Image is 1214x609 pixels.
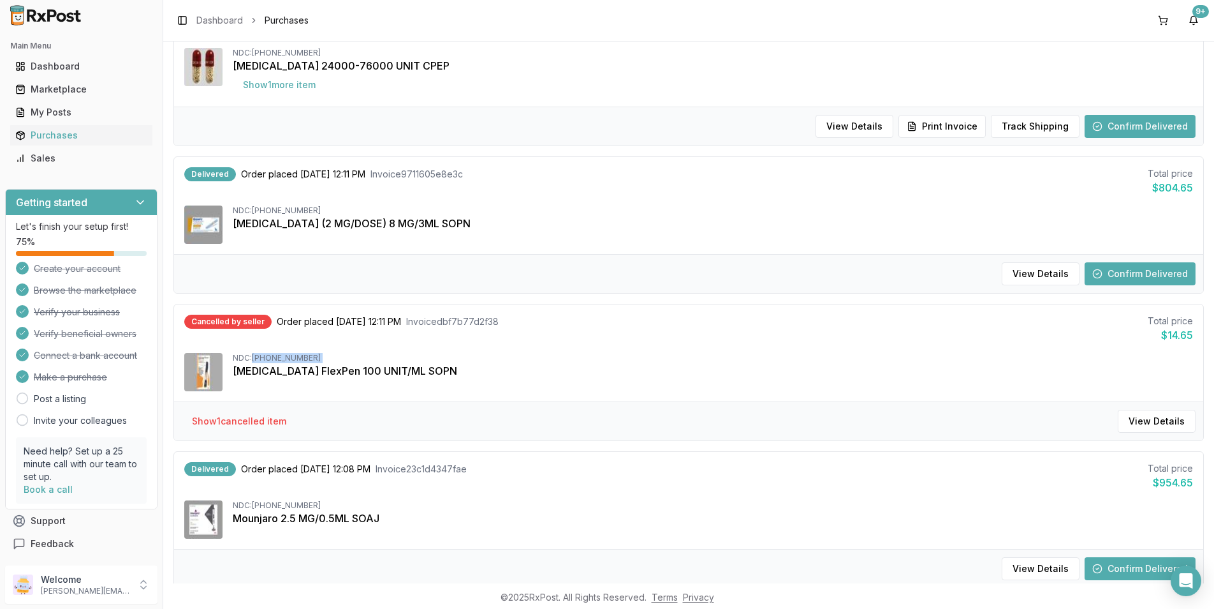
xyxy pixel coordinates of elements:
div: NDC: [PHONE_NUMBER] [233,48,1193,58]
a: Invite your colleagues [34,414,127,427]
div: Total price [1148,315,1193,327]
div: NDC: [PHONE_NUMBER] [233,206,1193,216]
div: 9+ [1192,5,1209,18]
a: Book a call [24,484,73,495]
div: Mounjaro 2.5 MG/0.5ML SOAJ [233,511,1193,526]
div: Delivered [184,167,236,181]
button: Feedback [5,532,157,555]
span: Connect a bank account [34,349,137,362]
span: Order placed [DATE] 12:08 PM [241,463,370,476]
img: RxPost Logo [5,5,87,26]
div: NDC: [PHONE_NUMBER] [233,500,1193,511]
span: Invoice dbf7b77d2f38 [406,315,499,328]
span: Browse the marketplace [34,284,136,297]
div: Delivered [184,462,236,476]
span: 75 % [16,236,35,248]
div: [MEDICAL_DATA] (2 MG/DOSE) 8 MG/3ML SOPN [233,216,1193,231]
a: Purchases [10,124,152,147]
div: Cancelled by seller [184,315,272,329]
button: Print Invoice [898,115,986,138]
div: [MEDICAL_DATA] FlexPen 100 UNIT/ML SOPN [233,363,1193,379]
div: Sales [15,152,147,165]
span: Make a purchase [34,371,107,384]
span: Feedback [31,538,74,550]
div: Purchases [15,129,147,142]
h2: Main Menu [10,41,152,51]
a: Dashboard [10,55,152,78]
button: Show1cancelled item [182,410,296,433]
button: View Details [1002,262,1079,285]
img: Mounjaro 2.5 MG/0.5ML SOAJ [184,500,223,539]
p: Let's finish your setup first! [16,220,147,233]
button: My Posts [5,102,157,123]
img: Insulin Aspart FlexPen 100 UNIT/ML SOPN [184,353,223,391]
div: $804.65 [1148,180,1193,195]
span: Purchases [265,14,309,27]
a: Marketplace [10,78,152,101]
div: $954.65 [1148,475,1193,490]
img: User avatar [13,575,33,595]
button: View Details [1002,557,1079,580]
div: Dashboard [15,60,147,73]
div: Marketplace [15,83,147,96]
img: Ozempic (2 MG/DOSE) 8 MG/3ML SOPN [184,206,223,244]
span: Verify your business [34,306,120,319]
div: My Posts [15,106,147,119]
button: Support [5,509,157,532]
span: Invoice 9711605e8e3c [370,168,463,181]
button: 9+ [1183,10,1204,31]
button: Marketplace [5,79,157,100]
button: Confirm Delivered [1085,262,1196,285]
button: View Details [815,115,893,138]
p: Welcome [41,573,129,586]
span: Verify beneficial owners [34,327,136,340]
img: Creon 24000-76000 UNIT CPEP [184,48,223,86]
a: Sales [10,147,152,170]
button: Track Shipping [991,115,1079,138]
a: Privacy [683,592,714,603]
button: Show1more item [233,73,326,96]
a: Dashboard [196,14,243,27]
div: [MEDICAL_DATA] 24000-76000 UNIT CPEP [233,58,1193,73]
div: Open Intercom Messenger [1171,566,1201,596]
button: Confirm Delivered [1085,557,1196,580]
span: Create your account [34,262,121,275]
a: Terms [652,592,678,603]
div: NDC: [PHONE_NUMBER] [233,353,1193,363]
button: View Details [1118,410,1196,433]
div: Total price [1148,167,1193,180]
p: Need help? Set up a 25 minute call with our team to set up. [24,445,139,483]
p: [PERSON_NAME][EMAIL_ADDRESS][DOMAIN_NAME] [41,586,129,596]
button: Confirm Delivered [1085,115,1196,138]
span: Order placed [DATE] 12:11 PM [277,315,401,328]
a: Post a listing [34,393,86,405]
span: Order placed [DATE] 12:11 PM [241,168,365,181]
span: Invoice 23c1d4347fae [376,463,467,476]
nav: breadcrumb [196,14,309,27]
button: Sales [5,148,157,169]
div: Total price [1148,462,1193,475]
button: Dashboard [5,56,157,77]
div: $14.65 [1148,327,1193,343]
button: Purchases [5,125,157,146]
h3: Getting started [16,195,87,210]
a: My Posts [10,101,152,124]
